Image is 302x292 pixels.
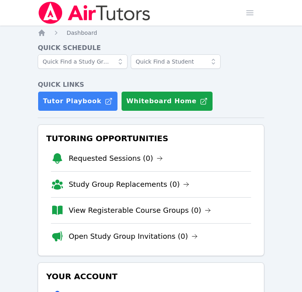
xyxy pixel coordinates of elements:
[67,30,97,36] span: Dashboard
[38,54,128,69] input: Quick Find a Study Group
[38,91,118,111] a: Tutor Playbook
[38,29,264,37] nav: Breadcrumb
[69,179,189,190] a: Study Group Replacements (0)
[67,29,97,37] a: Dashboard
[69,205,211,216] a: View Registerable Course Groups (0)
[38,80,264,90] h4: Quick Links
[121,91,213,111] button: Whiteboard Home
[69,231,198,242] a: Open Study Group Invitations (0)
[131,54,221,69] input: Quick Find a Student
[45,269,257,284] h3: Your Account
[38,43,264,53] h4: Quick Schedule
[45,131,257,146] h3: Tutoring Opportunities
[38,2,151,24] img: Air Tutors
[69,153,163,164] a: Requested Sessions (0)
